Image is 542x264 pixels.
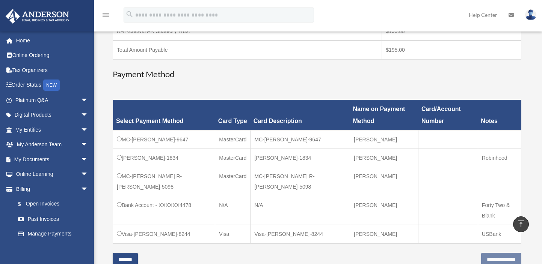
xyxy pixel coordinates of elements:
td: N/A [215,196,251,225]
span: arrow_drop_down [81,122,96,138]
th: Card Description [251,100,350,130]
span: arrow_drop_down [81,181,96,197]
i: menu [101,10,110,19]
td: [PERSON_NAME] [350,167,418,196]
a: $Open Invoices [11,196,92,212]
th: Notes [478,100,521,130]
th: Name on Payment Method [350,100,418,130]
a: vertical_align_top [513,216,529,232]
img: Anderson Advisors Platinum Portal [3,9,71,24]
a: Online Ordering [5,48,100,63]
span: arrow_drop_down [81,137,96,153]
a: Online Learningarrow_drop_down [5,167,100,182]
a: Platinum Q&Aarrow_drop_down [5,93,100,108]
th: Select Payment Method [113,100,215,130]
th: Card/Account Number [418,100,478,130]
td: MasterCard [215,167,251,196]
td: $195.00 [382,40,521,59]
span: arrow_drop_down [81,108,96,123]
div: NEW [43,79,60,91]
a: My Anderson Teamarrow_drop_down [5,137,100,152]
td: [PERSON_NAME] [350,130,418,148]
td: [PERSON_NAME]-1834 [113,148,215,167]
a: Order StatusNEW [5,78,100,93]
td: MC-[PERSON_NAME] R-[PERSON_NAME]-5098 [251,167,350,196]
a: My Entitiesarrow_drop_down [5,122,100,137]
h3: Payment Method [113,69,521,80]
span: arrow_drop_down [81,167,96,182]
td: Bank Account - XXXXXX4478 [113,196,215,225]
td: MC-[PERSON_NAME]-9647 [113,130,215,148]
td: Visa [215,225,251,243]
th: Card Type [215,100,251,130]
td: Total Amount Payable [113,40,382,59]
td: [PERSON_NAME] [350,148,418,167]
span: arrow_drop_down [81,93,96,108]
a: Billingarrow_drop_down [5,181,96,196]
td: [PERSON_NAME]-1834 [251,148,350,167]
a: My Documentsarrow_drop_down [5,152,100,167]
td: Visa-[PERSON_NAME]-8244 [113,225,215,243]
i: search [125,10,134,18]
td: MC-[PERSON_NAME] R-[PERSON_NAME]-5098 [113,167,215,196]
td: Visa-[PERSON_NAME]-8244 [251,225,350,243]
td: MC-[PERSON_NAME]-9647 [251,130,350,148]
img: User Pic [525,9,536,20]
td: N/A [251,196,350,225]
span: arrow_drop_down [81,152,96,167]
a: Home [5,33,100,48]
a: Digital Productsarrow_drop_down [5,108,100,123]
td: Forty Two & Blank [478,196,521,225]
a: Past Invoices [11,211,96,226]
td: [PERSON_NAME] [350,225,418,243]
td: Robinhood [478,148,521,167]
a: Tax Organizers [5,63,100,78]
td: MasterCard [215,148,251,167]
td: [PERSON_NAME] [350,196,418,225]
i: vertical_align_top [516,219,525,228]
span: $ [22,199,26,209]
td: MasterCard [215,130,251,148]
a: Manage Payments [11,226,96,241]
a: menu [101,13,110,19]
